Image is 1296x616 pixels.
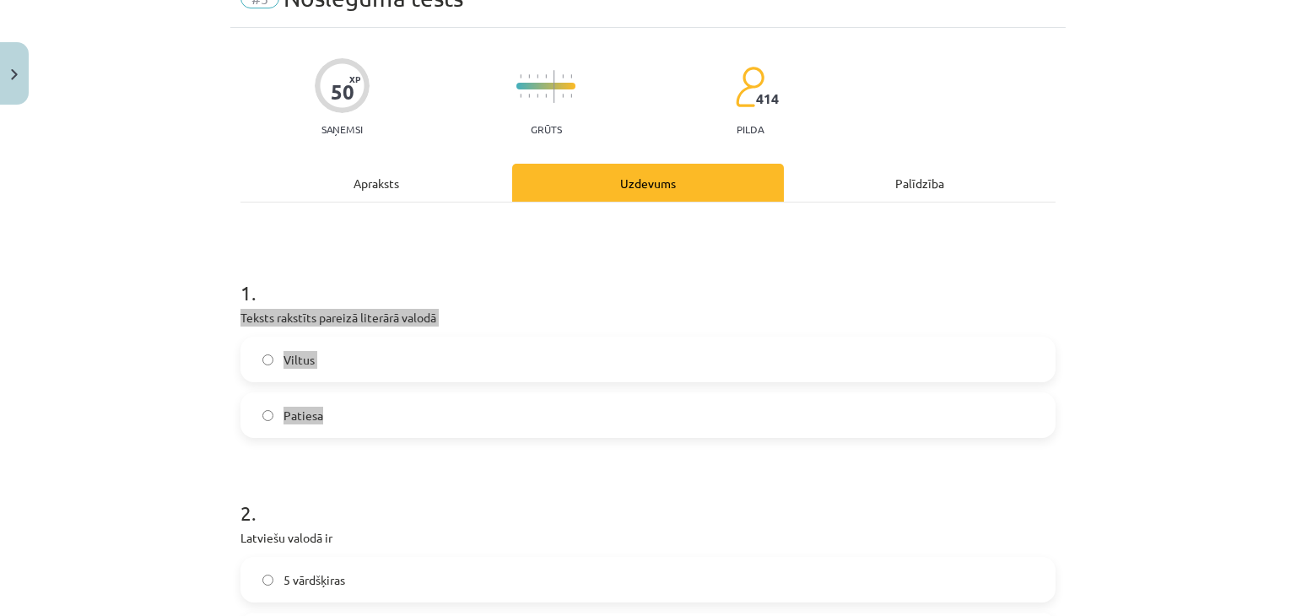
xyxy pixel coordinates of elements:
span: Patiesa [283,407,323,424]
img: icon-short-line-57e1e144782c952c97e751825c79c345078a6d821885a25fce030b3d8c18986b.svg [537,94,538,98]
input: Patiesa [262,410,273,421]
img: icon-short-line-57e1e144782c952c97e751825c79c345078a6d821885a25fce030b3d8c18986b.svg [520,94,521,98]
h1: 1 . [240,251,1056,304]
span: Viltus [283,351,315,369]
div: Apraksts [240,164,512,202]
img: icon-short-line-57e1e144782c952c97e751825c79c345078a6d821885a25fce030b3d8c18986b.svg [545,94,547,98]
img: icon-short-line-57e1e144782c952c97e751825c79c345078a6d821885a25fce030b3d8c18986b.svg [570,74,572,78]
img: icon-short-line-57e1e144782c952c97e751825c79c345078a6d821885a25fce030b3d8c18986b.svg [545,74,547,78]
p: Saņemsi [315,123,370,135]
h1: 2 . [240,472,1056,524]
p: Teksts rakstīts pareizā literārā valodā [240,309,1056,327]
img: icon-long-line-d9ea69661e0d244f92f715978eff75569469978d946b2353a9bb055b3ed8787d.svg [553,70,555,103]
img: icon-short-line-57e1e144782c952c97e751825c79c345078a6d821885a25fce030b3d8c18986b.svg [570,94,572,98]
p: Latviešu valodā ir [240,529,1056,547]
img: students-c634bb4e5e11cddfef0936a35e636f08e4e9abd3cc4e673bd6f9a4125e45ecb1.svg [735,66,764,108]
div: 50 [331,80,354,104]
p: Grūts [531,123,562,135]
img: icon-short-line-57e1e144782c952c97e751825c79c345078a6d821885a25fce030b3d8c18986b.svg [537,74,538,78]
img: icon-short-line-57e1e144782c952c97e751825c79c345078a6d821885a25fce030b3d8c18986b.svg [528,74,530,78]
img: icon-close-lesson-0947bae3869378f0d4975bcd49f059093ad1ed9edebbc8119c70593378902aed.svg [11,69,18,80]
input: 5 vārdšķiras [262,575,273,586]
input: Viltus [262,354,273,365]
span: 414 [756,91,779,106]
span: 5 vārdšķiras [283,571,345,589]
img: icon-short-line-57e1e144782c952c97e751825c79c345078a6d821885a25fce030b3d8c18986b.svg [562,74,564,78]
img: icon-short-line-57e1e144782c952c97e751825c79c345078a6d821885a25fce030b3d8c18986b.svg [528,94,530,98]
img: icon-short-line-57e1e144782c952c97e751825c79c345078a6d821885a25fce030b3d8c18986b.svg [520,74,521,78]
div: Palīdzība [784,164,1056,202]
img: icon-short-line-57e1e144782c952c97e751825c79c345078a6d821885a25fce030b3d8c18986b.svg [562,94,564,98]
div: Uzdevums [512,164,784,202]
p: pilda [737,123,764,135]
span: XP [349,74,360,84]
